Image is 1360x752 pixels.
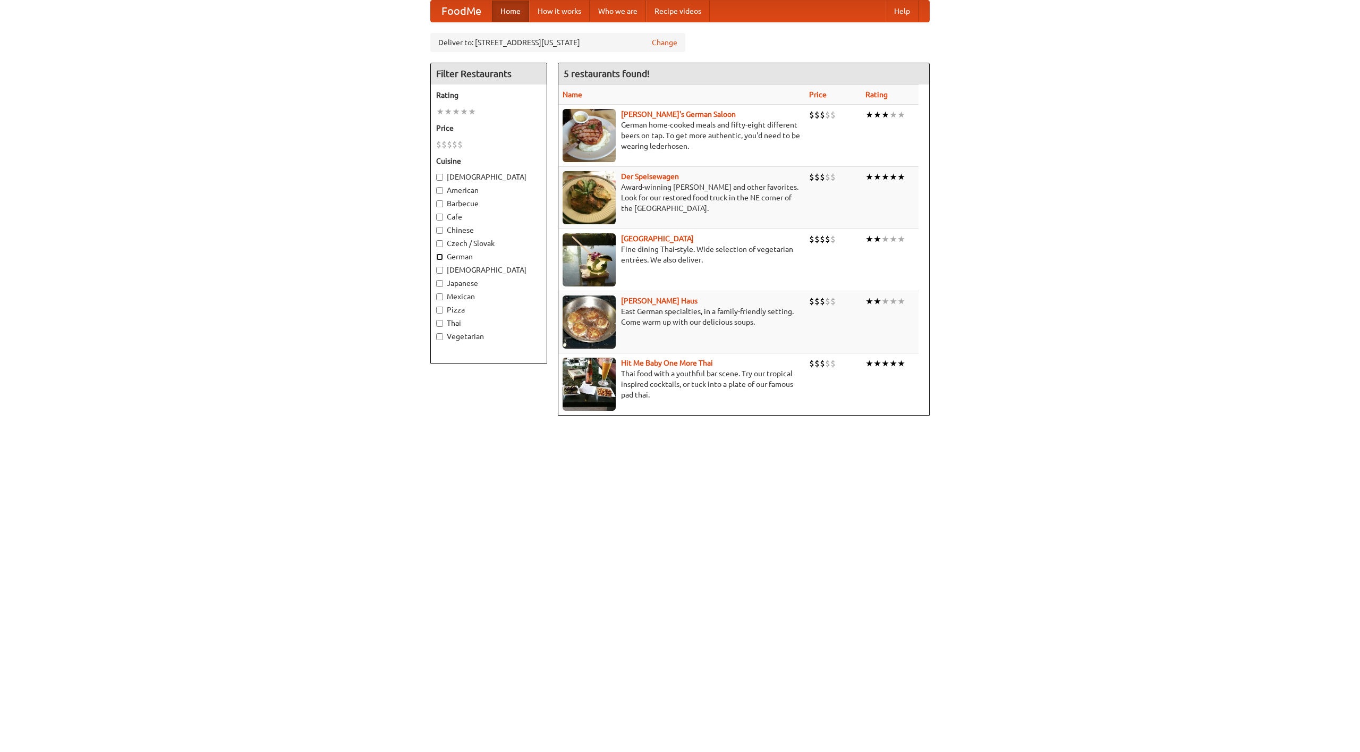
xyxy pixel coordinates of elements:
li: $ [820,109,825,121]
a: Rating [865,90,888,99]
a: Name [563,90,582,99]
li: ★ [889,358,897,369]
a: Der Speisewagen [621,172,679,181]
h5: Cuisine [436,156,541,166]
li: $ [447,139,452,150]
li: $ [452,139,457,150]
li: $ [825,233,830,245]
li: ★ [865,109,873,121]
a: [PERSON_NAME]'s German Saloon [621,110,736,119]
p: Award-winning [PERSON_NAME] and other favorites. Look for our restored food truck in the NE corne... [563,182,801,214]
li: $ [814,109,820,121]
img: speisewagen.jpg [563,171,616,224]
a: Help [886,1,919,22]
li: $ [809,233,814,245]
li: $ [809,109,814,121]
li: ★ [881,233,889,245]
a: Who we are [590,1,646,22]
a: [GEOGRAPHIC_DATA] [621,234,694,243]
a: FoodMe [431,1,492,22]
li: ★ [897,109,905,121]
a: [PERSON_NAME] Haus [621,297,698,305]
li: ★ [873,109,881,121]
img: babythai.jpg [563,358,616,411]
a: Recipe videos [646,1,710,22]
li: ★ [436,106,444,117]
li: ★ [865,295,873,307]
p: German home-cooked meals and fifty-eight different beers on tap. To get more authentic, you'd nee... [563,120,801,151]
input: Barbecue [436,200,443,207]
li: ★ [873,295,881,307]
h4: Filter Restaurants [431,63,547,85]
li: $ [441,139,447,150]
label: Vegetarian [436,331,541,342]
img: satay.jpg [563,233,616,286]
li: ★ [881,109,889,121]
li: $ [825,295,830,307]
li: ★ [865,358,873,369]
li: ★ [468,106,476,117]
li: $ [825,171,830,183]
li: ★ [865,233,873,245]
div: Deliver to: [STREET_ADDRESS][US_STATE] [430,33,685,52]
li: ★ [873,171,881,183]
label: Japanese [436,278,541,289]
li: $ [436,139,441,150]
input: German [436,254,443,260]
li: ★ [460,106,468,117]
li: $ [820,295,825,307]
li: ★ [889,171,897,183]
input: Japanese [436,280,443,287]
li: $ [814,171,820,183]
li: $ [820,233,825,245]
a: Price [809,90,827,99]
li: ★ [889,109,897,121]
input: Pizza [436,307,443,314]
li: ★ [444,106,452,117]
li: $ [814,358,820,369]
label: Barbecue [436,198,541,209]
input: Cafe [436,214,443,221]
li: $ [830,171,836,183]
input: Mexican [436,293,443,300]
li: ★ [881,358,889,369]
p: East German specialties, in a family-friendly setting. Come warm up with our delicious soups. [563,306,801,327]
label: Thai [436,318,541,328]
label: [DEMOGRAPHIC_DATA] [436,172,541,182]
a: How it works [529,1,590,22]
input: American [436,187,443,194]
li: ★ [897,295,905,307]
li: ★ [452,106,460,117]
li: $ [830,109,836,121]
input: Thai [436,320,443,327]
ng-pluralize: 5 restaurants found! [564,69,650,79]
label: Cafe [436,212,541,222]
h5: Price [436,123,541,133]
li: $ [809,358,814,369]
li: $ [809,171,814,183]
label: American [436,185,541,196]
li: ★ [881,295,889,307]
h5: Rating [436,90,541,100]
li: ★ [889,233,897,245]
li: $ [825,109,830,121]
p: Fine dining Thai-style. Wide selection of vegetarian entrées. We also deliver. [563,244,801,265]
li: ★ [873,358,881,369]
li: ★ [897,171,905,183]
input: [DEMOGRAPHIC_DATA] [436,174,443,181]
label: Mexican [436,291,541,302]
li: ★ [897,233,905,245]
a: Hit Me Baby One More Thai [621,359,713,367]
img: esthers.jpg [563,109,616,162]
input: Vegetarian [436,333,443,340]
input: [DEMOGRAPHIC_DATA] [436,267,443,274]
li: ★ [889,295,897,307]
label: German [436,251,541,262]
label: Chinese [436,225,541,235]
li: $ [457,139,463,150]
